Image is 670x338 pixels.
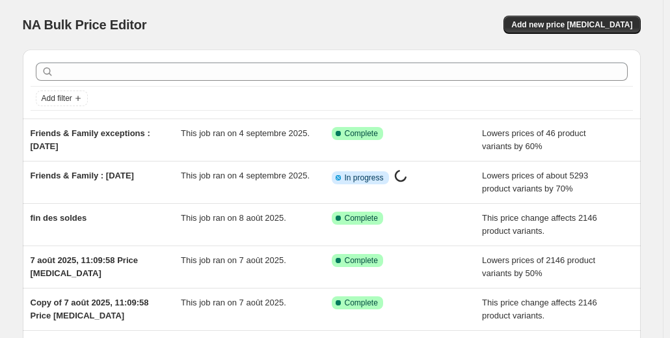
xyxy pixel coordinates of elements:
span: Friends & Family : [DATE] [31,171,134,180]
span: This job ran on 7 août 2025. [181,298,286,307]
span: Complete [345,298,378,308]
button: Add filter [36,91,88,106]
span: This job ran on 7 août 2025. [181,255,286,265]
button: Add new price [MEDICAL_DATA] [503,16,640,34]
span: fin des soldes [31,213,87,223]
span: NA Bulk Price Editor [23,18,147,32]
span: 7 août 2025, 11:09:58 Price [MEDICAL_DATA] [31,255,139,278]
span: This job ran on 4 septembre 2025. [181,171,310,180]
span: This price change affects 2146 product variants. [482,213,597,236]
span: In progress [345,173,384,183]
span: Add filter [42,93,72,104]
span: Lowers prices of about 5293 product variants by 70% [482,171,588,193]
span: Lowers prices of 2146 product variants by 50% [482,255,595,278]
span: This price change affects 2146 product variants. [482,298,597,320]
span: Copy of 7 août 2025, 11:09:58 Price [MEDICAL_DATA] [31,298,149,320]
span: Lowers prices of 46 product variants by 60% [482,128,586,151]
span: This job ran on 8 août 2025. [181,213,286,223]
span: Complete [345,213,378,223]
span: Friends & Family exceptions : [DATE] [31,128,150,151]
span: This job ran on 4 septembre 2025. [181,128,310,138]
span: Add new price [MEDICAL_DATA] [511,20,632,30]
span: Complete [345,255,378,266]
span: Complete [345,128,378,139]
